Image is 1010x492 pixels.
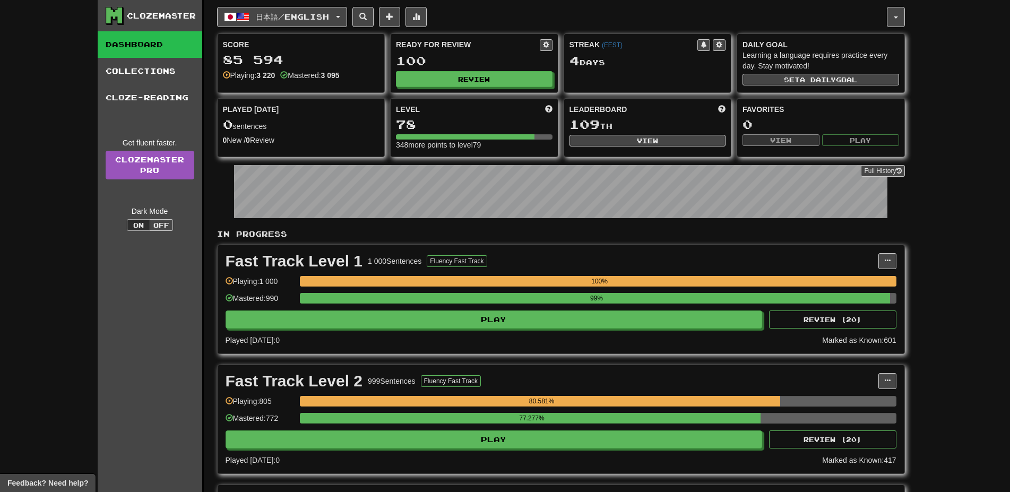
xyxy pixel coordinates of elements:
span: Played [DATE] [223,104,279,115]
div: Daily Goal [743,39,899,50]
span: 0 [223,117,233,132]
div: 85 594 [223,53,379,66]
div: 99% [303,293,891,304]
span: Played [DATE]: 0 [226,336,280,344]
div: 0 [743,118,899,131]
div: Fast Track Level 1 [226,253,363,269]
div: Learning a language requires practice every day. Stay motivated! [743,50,899,71]
button: Search sentences [352,7,374,27]
span: Open feedback widget [7,478,88,488]
span: a daily [800,76,836,83]
button: Review (20) [769,430,896,448]
div: Day s [569,54,726,68]
a: Collections [98,58,202,84]
strong: 0 [246,136,250,144]
div: Score [223,39,379,50]
div: 999 Sentences [368,376,416,386]
button: On [127,219,150,231]
a: Cloze-Reading [98,84,202,111]
div: Mastered: 772 [226,413,295,430]
span: 日本語 / English [256,12,329,21]
button: 日本語/English [217,7,347,27]
div: 348 more points to level 79 [396,140,553,150]
button: View [569,135,726,146]
button: Fluency Fast Track [421,375,481,387]
button: Play [226,310,763,329]
button: Seta dailygoal [743,74,899,85]
div: Ready for Review [396,39,540,50]
span: 4 [569,53,580,68]
button: Play [226,430,763,448]
button: Off [150,219,173,231]
div: Dark Mode [106,206,194,217]
button: Play [822,134,899,146]
div: 1 000 Sentences [368,256,421,266]
div: th [569,118,726,132]
div: 100% [303,276,896,287]
strong: 3 220 [256,71,275,80]
span: Score more points to level up [545,104,553,115]
button: Review [396,71,553,87]
div: 78 [396,118,553,131]
a: ClozemasterPro [106,151,194,179]
div: Playing: 1 000 [226,276,295,294]
span: 109 [569,117,600,132]
div: Playing: [223,70,275,81]
a: (EEST) [602,41,623,49]
div: New / Review [223,135,379,145]
span: Played [DATE]: 0 [226,456,280,464]
div: Mastered: 990 [226,293,295,310]
button: Add sentence to collection [379,7,400,27]
button: Fluency Fast Track [427,255,487,267]
div: Favorites [743,104,899,115]
div: Streak [569,39,698,50]
button: View [743,134,819,146]
div: Clozemaster [127,11,196,21]
strong: 0 [223,136,227,144]
div: sentences [223,118,379,132]
span: This week in points, UTC [718,104,726,115]
div: Playing: 805 [226,396,295,413]
button: More stats [405,7,427,27]
span: Leaderboard [569,104,627,115]
div: Fast Track Level 2 [226,373,363,389]
div: 77.277% [303,413,761,424]
button: Full History [861,165,904,177]
div: Marked as Known: 417 [822,455,896,465]
a: Dashboard [98,31,202,58]
div: Mastered: [280,70,339,81]
button: Review (20) [769,310,896,329]
div: Marked as Known: 601 [822,335,896,346]
p: In Progress [217,229,905,239]
div: 100 [396,54,553,67]
div: Get fluent faster. [106,137,194,148]
span: Level [396,104,420,115]
div: 80.581% [303,396,780,407]
strong: 3 095 [321,71,340,80]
